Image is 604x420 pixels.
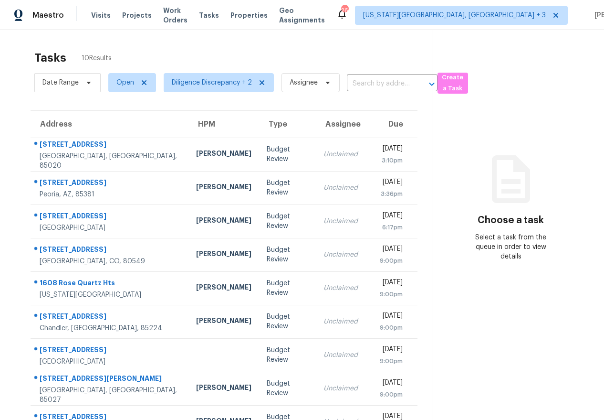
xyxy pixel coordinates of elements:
[40,257,181,266] div: [GEOGRAPHIC_DATA], CO, 80549
[122,11,152,20] span: Projects
[40,290,181,300] div: [US_STATE][GEOGRAPHIC_DATA]
[373,177,403,189] div: [DATE]
[196,182,251,194] div: [PERSON_NAME]
[373,144,403,156] div: [DATE]
[373,189,403,199] div: 3:36pm
[91,11,111,20] span: Visits
[267,145,308,164] div: Budget Review
[347,76,411,91] input: Search by address
[323,384,358,393] div: Unclaimed
[373,356,403,366] div: 9:00pm
[40,151,181,171] div: [GEOGRAPHIC_DATA], [GEOGRAPHIC_DATA], 85020
[267,345,308,365] div: Budget Review
[196,282,251,294] div: [PERSON_NAME]
[478,215,544,225] h3: Choose a task
[196,149,251,161] div: [PERSON_NAME]
[437,73,468,94] button: Create a Task
[40,323,181,333] div: Chandler, [GEOGRAPHIC_DATA], 85224
[196,383,251,395] div: [PERSON_NAME]
[373,256,403,266] div: 9:00pm
[267,245,308,264] div: Budget Review
[267,212,308,231] div: Budget Review
[40,140,181,151] div: [STREET_ADDRESS]
[230,11,268,20] span: Properties
[40,190,181,199] div: Peoria, AZ, 85381
[323,317,358,326] div: Unclaimed
[199,12,219,19] span: Tasks
[279,6,325,25] span: Geo Assignments
[40,312,181,323] div: [STREET_ADDRESS]
[267,312,308,331] div: Budget Review
[316,111,365,138] th: Assignee
[172,78,252,87] span: Diligence Discrepancy + 2
[373,244,403,256] div: [DATE]
[40,178,181,190] div: [STREET_ADDRESS]
[267,178,308,197] div: Budget Review
[32,11,64,20] span: Maestro
[40,345,181,357] div: [STREET_ADDRESS]
[373,223,403,232] div: 6:17pm
[40,211,181,223] div: [STREET_ADDRESS]
[373,290,403,299] div: 9:00pm
[373,323,403,333] div: 9:00pm
[290,78,318,87] span: Assignee
[323,283,358,293] div: Unclaimed
[341,6,348,15] div: 26
[365,111,417,138] th: Due
[472,233,550,261] div: Select a task from the queue in order to view details
[373,311,403,323] div: [DATE]
[323,350,358,360] div: Unclaimed
[442,72,463,94] span: Create a Task
[82,54,112,63] span: 10 Results
[40,374,181,386] div: [STREET_ADDRESS][PERSON_NAME]
[116,78,134,87] span: Open
[373,390,403,399] div: 9:00pm
[196,316,251,328] div: [PERSON_NAME]
[373,278,403,290] div: [DATE]
[323,250,358,259] div: Unclaimed
[267,379,308,398] div: Budget Review
[267,279,308,298] div: Budget Review
[188,111,259,138] th: HPM
[40,357,181,366] div: [GEOGRAPHIC_DATA]
[425,77,438,91] button: Open
[31,111,188,138] th: Address
[363,11,546,20] span: [US_STATE][GEOGRAPHIC_DATA], [GEOGRAPHIC_DATA] + 3
[373,378,403,390] div: [DATE]
[163,6,187,25] span: Work Orders
[373,345,403,356] div: [DATE]
[40,278,181,290] div: 1608 Rose Quartz Hts
[196,215,251,227] div: [PERSON_NAME]
[323,150,358,159] div: Unclaimed
[34,53,66,63] h2: Tasks
[323,183,358,193] div: Unclaimed
[42,78,79,87] span: Date Range
[373,156,403,165] div: 3:10pm
[323,216,358,226] div: Unclaimed
[373,211,403,223] div: [DATE]
[40,223,181,233] div: [GEOGRAPHIC_DATA]
[40,386,181,405] div: [GEOGRAPHIC_DATA], [GEOGRAPHIC_DATA], 85027
[259,111,316,138] th: Type
[40,245,181,257] div: [STREET_ADDRESS]
[196,249,251,261] div: [PERSON_NAME]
